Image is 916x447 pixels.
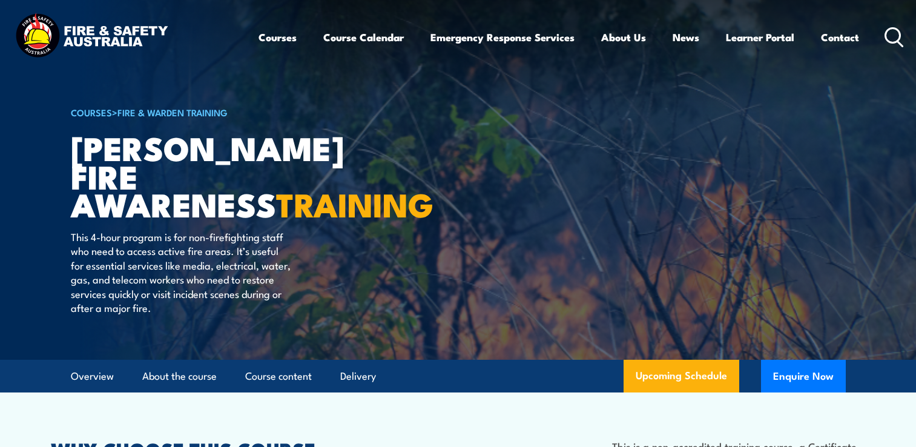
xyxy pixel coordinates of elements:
a: Fire & Warden Training [117,105,228,119]
a: News [673,21,699,53]
a: Course Calendar [323,21,404,53]
a: Emergency Response Services [430,21,575,53]
a: About the course [142,360,217,392]
a: Contact [821,21,859,53]
a: Courses [259,21,297,53]
h1: [PERSON_NAME] Fire Awareness [71,133,370,218]
a: Delivery [340,360,376,392]
button: Enquire Now [761,360,846,392]
a: Course content [245,360,312,392]
h6: > [71,105,370,119]
a: Overview [71,360,114,392]
strong: TRAINING [276,178,433,228]
p: This 4-hour program is for non-firefighting staff who need to access active fire areas. It’s usef... [71,230,292,314]
a: About Us [601,21,646,53]
a: COURSES [71,105,112,119]
a: Learner Portal [726,21,794,53]
a: Upcoming Schedule [624,360,739,392]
